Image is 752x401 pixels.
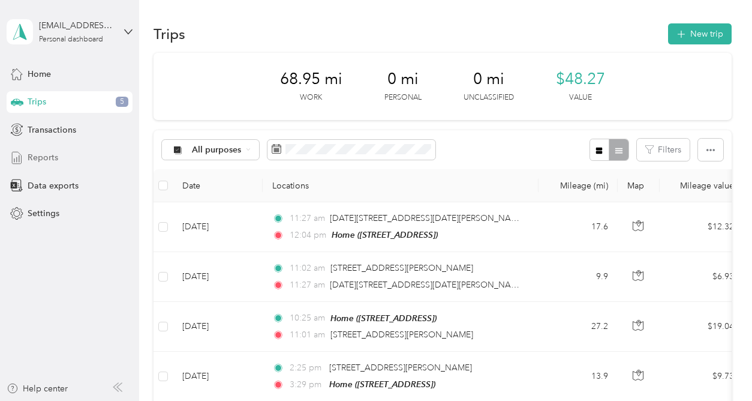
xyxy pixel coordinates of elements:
[660,169,744,202] th: Mileage value
[290,262,325,275] span: 11:02 am
[28,95,46,108] span: Trips
[173,202,263,252] td: [DATE]
[154,28,185,40] h1: Trips
[28,68,51,80] span: Home
[280,70,342,89] span: 68.95 mi
[539,302,618,352] td: 27.2
[556,70,605,89] span: $48.27
[569,92,592,103] p: Value
[39,36,103,43] div: Personal dashboard
[290,378,324,391] span: 3:29 pm
[300,92,322,103] p: Work
[28,207,59,220] span: Settings
[290,212,325,225] span: 11:27 am
[290,361,324,375] span: 2:25 pm
[660,202,744,252] td: $12.32
[384,92,422,103] p: Personal
[685,334,752,401] iframe: Everlance-gr Chat Button Frame
[330,330,473,340] span: [STREET_ADDRESS][PERSON_NAME]
[173,169,263,202] th: Date
[330,213,525,223] span: [DATE][STREET_ADDRESS][DATE][PERSON_NAME]
[7,382,68,395] button: Help center
[28,124,76,136] span: Transactions
[637,139,690,161] button: Filters
[464,92,514,103] p: Unclassified
[330,263,473,273] span: [STREET_ADDRESS][PERSON_NAME]
[329,379,435,389] span: Home ([STREET_ADDRESS])
[116,97,128,107] span: 5
[28,151,58,164] span: Reports
[290,229,326,242] span: 12:04 pm
[263,169,539,202] th: Locations
[290,312,325,325] span: 10:25 am
[387,70,419,89] span: 0 mi
[618,169,660,202] th: Map
[473,70,504,89] span: 0 mi
[28,179,79,192] span: Data exports
[539,202,618,252] td: 17.6
[660,252,744,301] td: $6.93
[332,230,438,240] span: Home ([STREET_ADDRESS])
[39,19,114,32] div: [EMAIL_ADDRESS][DOMAIN_NAME]
[290,279,325,292] span: 11:27 am
[192,146,242,154] span: All purposes
[660,302,744,352] td: $19.04
[668,23,732,44] button: New trip
[539,169,618,202] th: Mileage (mi)
[173,252,263,301] td: [DATE]
[330,313,437,323] span: Home ([STREET_ADDRESS])
[539,252,618,301] td: 9.9
[290,328,325,342] span: 11:01 am
[173,302,263,352] td: [DATE]
[330,280,525,290] span: [DATE][STREET_ADDRESS][DATE][PERSON_NAME]
[329,363,472,373] span: [STREET_ADDRESS][PERSON_NAME]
